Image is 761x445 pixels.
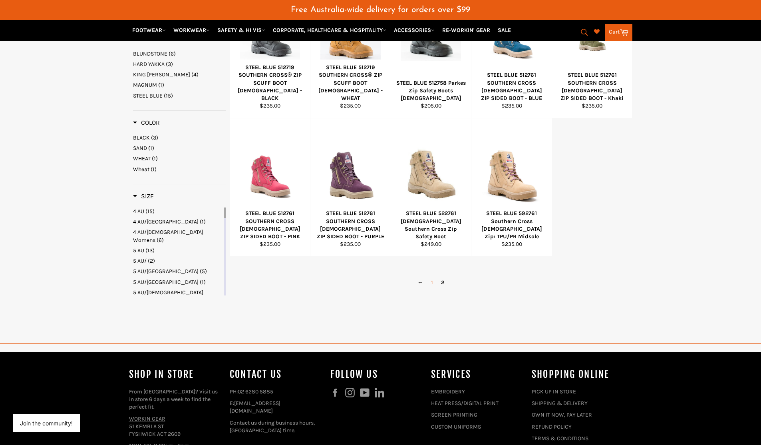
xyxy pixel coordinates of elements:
[145,247,155,254] span: (13)
[230,388,322,395] p: PH:
[133,134,150,141] span: BLACK
[316,64,386,102] div: STEEL BLUE 512719 SOUTHERN CROSS® ZIP SCUFF BOOT [DEMOGRAPHIC_DATA] - WHEAT
[133,92,163,99] span: STEEL BLUE
[235,210,305,240] div: STEEL BLUE 512761 SOUTHERN CROSS [DEMOGRAPHIC_DATA] ZIP SIDED BOOT - PINK
[200,218,206,225] span: (1)
[431,411,477,418] a: SCREEN PRINTING
[20,420,73,427] button: Join the community!
[129,23,169,37] a: FOOTWEAR
[129,368,222,381] h4: Shop In Store
[133,257,147,264] span: 5 AU/
[477,71,547,102] div: STEEL BLUE 512761 SOUTHERN CROSS [DEMOGRAPHIC_DATA] ZIP SIDED BOOT - BLUE
[427,277,437,288] a: 1
[133,50,226,58] a: BLUNDSTONE
[230,419,322,435] p: Contact us during business hours, [GEOGRAPHIC_DATA] time.
[532,400,588,407] a: SHIPPING & DELIVERY
[133,60,226,68] a: HARD YAKKA
[495,23,514,37] a: SALE
[129,388,222,411] p: From [GEOGRAPHIC_DATA]? Visit us in store 6 days a week to find the perfect fit.
[133,257,222,265] a: 5 AU/
[235,64,305,102] div: STEEL BLUE 512719 SOUTHERN CROSS® ZIP SCUFF BOOT [DEMOGRAPHIC_DATA] - BLACK
[133,134,226,142] a: BLACK
[151,166,157,173] span: (1)
[133,119,160,126] span: Color
[133,82,157,88] span: MAGNUM
[230,399,322,415] p: E:
[532,435,588,442] a: TERMS & CONDITIONS
[133,71,226,78] a: KING GEE
[230,118,310,257] a: STEEL BLUE 512761 SOUTHERN CROSS LADIES ZIP SIDED BOOT - PINKSTEEL BLUE 512761 SOUTHERN CROSS [DE...
[133,267,222,275] a: 5 AU/UK
[191,71,199,78] span: (4)
[557,71,627,102] div: STEEL BLUE 512761 SOUTHERN CROSS [DEMOGRAPHIC_DATA] ZIP SIDED BOOT - Khaki
[133,71,190,78] span: KING [PERSON_NAME]
[532,423,572,430] a: REFUND POLICY
[133,208,222,215] a: 4 AU
[330,368,423,381] h4: Follow us
[310,118,391,257] a: STEEL BLUE 512761 SOUTHERN CROSS LADIES ZIP SIDED BOOT - PURPLESTEEL BLUE 512761 SOUTHERN CROSS [...
[133,155,226,162] a: WHEAT
[532,368,624,381] h4: SHOPPING ONLINE
[133,92,226,100] a: STEEL BLUE
[148,145,154,152] span: (1)
[169,50,176,57] span: (6)
[431,368,524,381] h4: services
[152,155,158,162] span: (1)
[391,118,471,257] a: STEEL BLUE 522761 Ladies Southern Cross Zip Safety BootSTEEL BLUE 522761 [DEMOGRAPHIC_DATA] South...
[133,192,154,200] h3: Size
[145,208,155,215] span: (15)
[151,134,158,141] span: (3)
[133,218,199,225] span: 4 AU/[GEOGRAPHIC_DATA]
[133,119,160,127] h3: Color
[133,50,167,57] span: BLUNDSTONE
[133,144,226,152] a: SAND
[532,411,592,418] a: OWN IT NOW, PAY LATER
[133,61,165,68] span: HARD YAKKA
[133,155,151,162] span: WHEAT
[129,415,222,438] p: 51 KEMBLA ST FYSHWICK ACT 2609
[532,388,576,395] a: PICK UP IN STORE
[148,257,155,264] span: (2)
[133,81,226,89] a: MAGNUM
[431,400,499,407] a: HEAT PRESS/DIGITAL PRINT
[439,23,493,37] a: RE-WORKIN' GEAR
[133,166,226,173] a: Wheat
[133,278,222,286] a: 5 AU/US
[158,82,164,88] span: (1)
[605,24,632,41] a: Cart
[431,388,465,395] a: EMBROIDERY
[471,118,552,257] a: STEEL BLUE 592761 Southern Cross Ladies Zip: TPU/PR MidsoleSTEEL BLUE 592761 Southern Cross [DEMO...
[133,279,199,285] span: 5 AU/[GEOGRAPHIC_DATA]
[133,218,222,225] a: 4 AU/US
[129,415,165,422] a: WORKIN GEAR
[133,289,203,303] span: 5 AU/[DEMOGRAPHIC_DATA] Womens
[270,23,389,37] a: CORPORATE, HEALTHCARE & HOSPITALITY
[133,166,149,173] span: Wheat
[133,145,147,152] span: SAND
[133,289,222,304] a: 5 AU/US Womens
[316,210,386,240] div: STEEL BLUE 512761 SOUTHERN CROSS [DEMOGRAPHIC_DATA] ZIP SIDED BOOT - PURPLE
[391,23,438,37] a: ACCESSORIES
[133,35,161,42] span: Brand
[133,247,222,254] a: 5 AU
[396,210,466,240] div: STEEL BLUE 522761 [DEMOGRAPHIC_DATA] Southern Cross Zip Safety Boot
[396,79,466,102] div: STEEL BLUE 512758 Parkes Zip Safety Boots [DEMOGRAPHIC_DATA]
[200,279,206,285] span: (1)
[133,208,144,215] span: 4 AU
[291,6,470,14] span: Free Australia-wide delivery for orders over $99
[431,423,481,430] a: CUSTOM UNIFORMS
[214,23,268,37] a: SAFETY & HI VIS
[133,228,222,244] a: 4 AU/US Womens
[166,61,173,68] span: (3)
[157,237,164,243] span: (6)
[133,247,144,254] span: 5 AU
[230,400,280,414] a: [EMAIL_ADDRESS][DOMAIN_NAME]
[477,210,547,240] div: STEEL BLUE 592761 Southern Cross [DEMOGRAPHIC_DATA] Zip: TPU/PR Midsole
[170,23,213,37] a: WORKWEAR
[164,92,173,99] span: (15)
[238,388,273,395] a: 02 6280 5885
[133,268,199,275] span: 5 AU/[GEOGRAPHIC_DATA]
[437,277,448,288] span: 2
